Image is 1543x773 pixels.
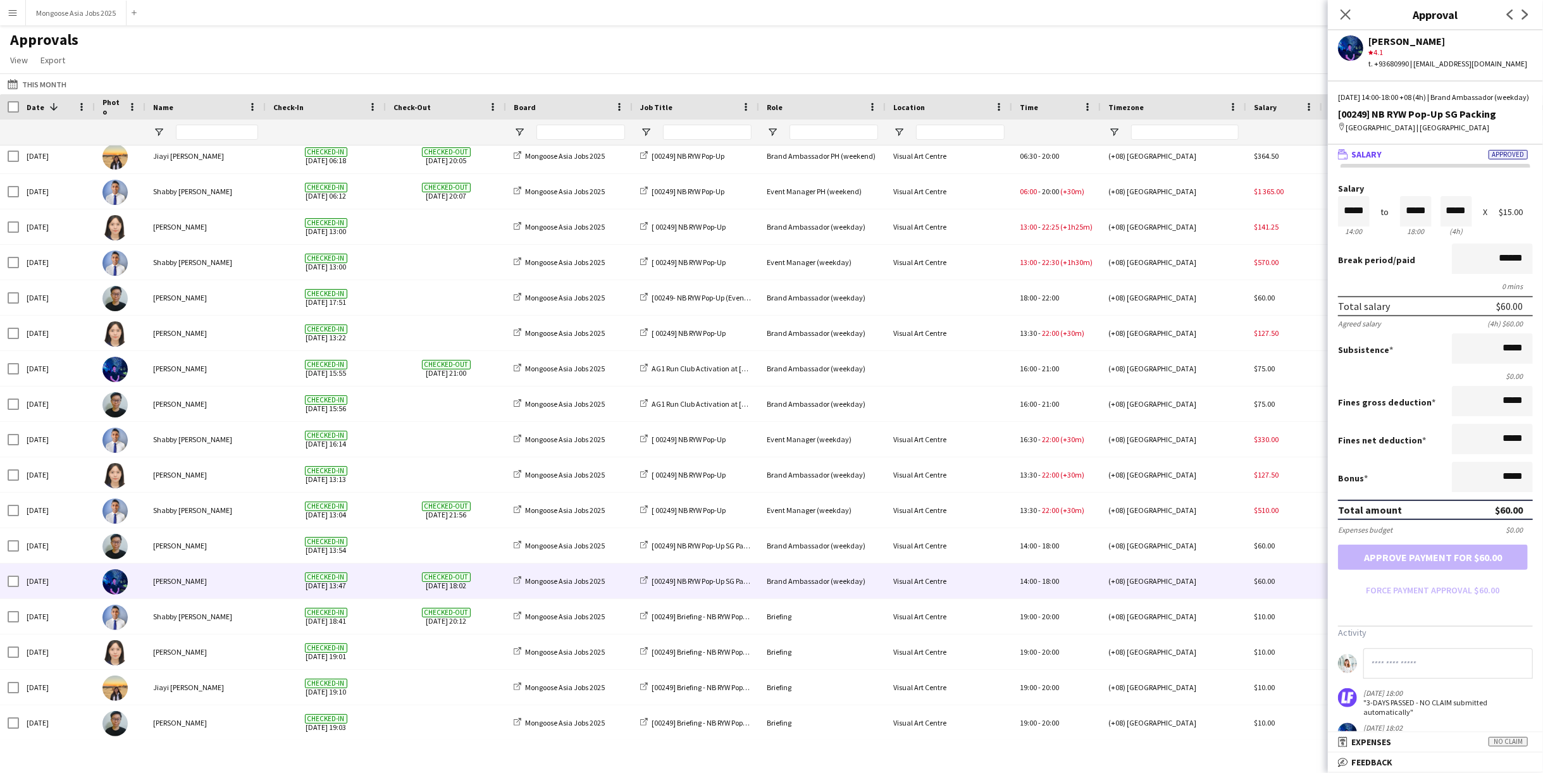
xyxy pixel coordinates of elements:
img: Jiayi Rachel Liew [102,676,128,701]
span: Mongoose Asia Jobs 2025 [525,647,605,657]
span: $141.25 [1254,222,1279,232]
div: Shabby [PERSON_NAME] [146,245,266,280]
span: Name [153,102,173,112]
span: Job Title [640,102,672,112]
input: Location Filter Input [916,125,1005,140]
span: - [1038,435,1041,444]
input: Name Filter Input [176,125,258,140]
span: Expenses [1351,736,1391,748]
span: - [1038,364,1041,373]
a: [00249] NB RYW Pop-Up SG Packing [640,541,761,550]
span: Mongoose Asia Jobs 2025 [525,576,605,586]
span: Location [893,102,925,112]
div: (+08) [GEOGRAPHIC_DATA] [1101,670,1246,705]
input: Job Title Filter Input [663,125,752,140]
div: 14:00 [1338,226,1370,236]
span: Salary [1351,149,1382,160]
div: [DATE] [19,139,95,173]
div: Jiayi [PERSON_NAME] [146,670,266,705]
div: [PERSON_NAME] [146,564,266,598]
button: Open Filter Menu [1108,127,1120,138]
div: [PERSON_NAME] [146,705,266,740]
a: Export [35,52,70,68]
img: Jeanette Lee [102,215,128,240]
mat-expansion-panel-header: ExpensesNo claim [1328,733,1543,751]
span: Checked-out [422,183,471,192]
img: Jeanette Lee [102,321,128,347]
span: 06:00 [1020,187,1037,196]
span: Role [767,102,783,112]
span: Mongoose Asia Jobs 2025 [525,364,605,373]
span: - [1038,399,1041,409]
span: 22:25 [1042,222,1059,232]
div: Shabby [PERSON_NAME] [146,174,266,209]
span: [DATE] 20:07 [393,174,499,209]
div: Visual Art Centre [886,599,1012,634]
img: logo.png [1338,688,1357,707]
div: Brand Ambassador (weekday) [759,209,886,244]
span: AG1 Run Club Activation at [GEOGRAPHIC_DATA] [652,399,809,409]
span: View [10,54,28,66]
span: Mongoose Asia Jobs 2025 [525,187,605,196]
a: Mongoose Asia Jobs 2025 [514,541,605,550]
span: [DATE] 20:05 [393,139,499,173]
div: Visual Art Centre [886,457,1012,492]
div: Visual Art Centre [886,174,1012,209]
span: 13:00 [1020,257,1037,267]
div: [DATE] [19,351,95,386]
a: Mongoose Asia Jobs 2025 [514,222,605,232]
span: [DATE] 13:22 [273,316,378,350]
div: [PERSON_NAME] [146,634,266,669]
div: (+08) [GEOGRAPHIC_DATA] [1101,280,1246,315]
a: Mongoose Asia Jobs 2025 [514,647,605,657]
div: Visual Art Centre [886,705,1012,740]
div: (+08) [GEOGRAPHIC_DATA] [1101,493,1246,528]
div: 4h [1441,226,1472,236]
span: Checked-in [305,360,347,369]
a: Mongoose Asia Jobs 2025 [514,293,605,302]
div: [DATE] [19,316,95,350]
div: [DATE] [19,209,95,244]
img: Yu Xue Tan [102,357,128,382]
span: Approved [1489,150,1528,159]
span: - [1038,293,1041,302]
div: (+08) [GEOGRAPHIC_DATA] [1101,564,1246,598]
img: Ngar Hoon Ng [102,286,128,311]
span: [00249] Briefing - NB RYW Pop-Up [652,647,754,657]
div: t. +93680990 | [EMAIL_ADDRESS][DOMAIN_NAME] [1368,58,1527,70]
div: (+08) [GEOGRAPHIC_DATA] [1101,705,1246,740]
span: [DATE] 21:00 [393,351,499,386]
a: View [5,52,33,68]
span: (+30m) [1060,328,1084,338]
span: $75.00 [1254,399,1275,409]
div: Briefing [759,634,886,669]
a: Mongoose Asia Jobs 2025 [514,151,605,161]
span: Date [27,102,44,112]
a: [00249] NB RYW Pop-Up SG Packing [640,576,761,586]
span: Checked-in [305,183,347,192]
a: Mongoose Asia Jobs 2025 [514,576,605,586]
span: Mongoose Asia Jobs 2025 [525,612,605,621]
span: Checked-in [305,289,347,299]
span: 16:00 [1020,399,1037,409]
span: Mongoose Asia Jobs 2025 [525,328,605,338]
div: Brand Ambassador (weekday) [759,351,886,386]
div: (+08) [GEOGRAPHIC_DATA] [1101,351,1246,386]
span: [00249] Briefing - NB RYW Pop-Up [652,612,754,621]
span: [00249] NB RYW Pop-Up SG Packing [652,541,761,550]
span: Mongoose Asia Jobs 2025 [525,293,605,302]
img: Ngar Hoon Ng [102,392,128,417]
div: Visual Art Centre [886,422,1012,457]
span: Mongoose Asia Jobs 2025 [525,399,605,409]
div: [PERSON_NAME] [146,457,266,492]
div: [PERSON_NAME] [146,280,266,315]
div: [DATE] [19,280,95,315]
span: [00249] Briefing - NB RYW Pop-Up [652,718,754,727]
span: [DATE] 13:00 [273,209,378,244]
div: Brand Ambassador (weekday) [759,457,886,492]
div: [GEOGRAPHIC_DATA] | [GEOGRAPHIC_DATA] [1338,122,1533,133]
a: Mongoose Asia Jobs 2025 [514,718,605,727]
span: Checked-in [305,466,347,476]
div: Visual Art Centre [886,493,1012,528]
a: Mongoose Asia Jobs 2025 [514,328,605,338]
